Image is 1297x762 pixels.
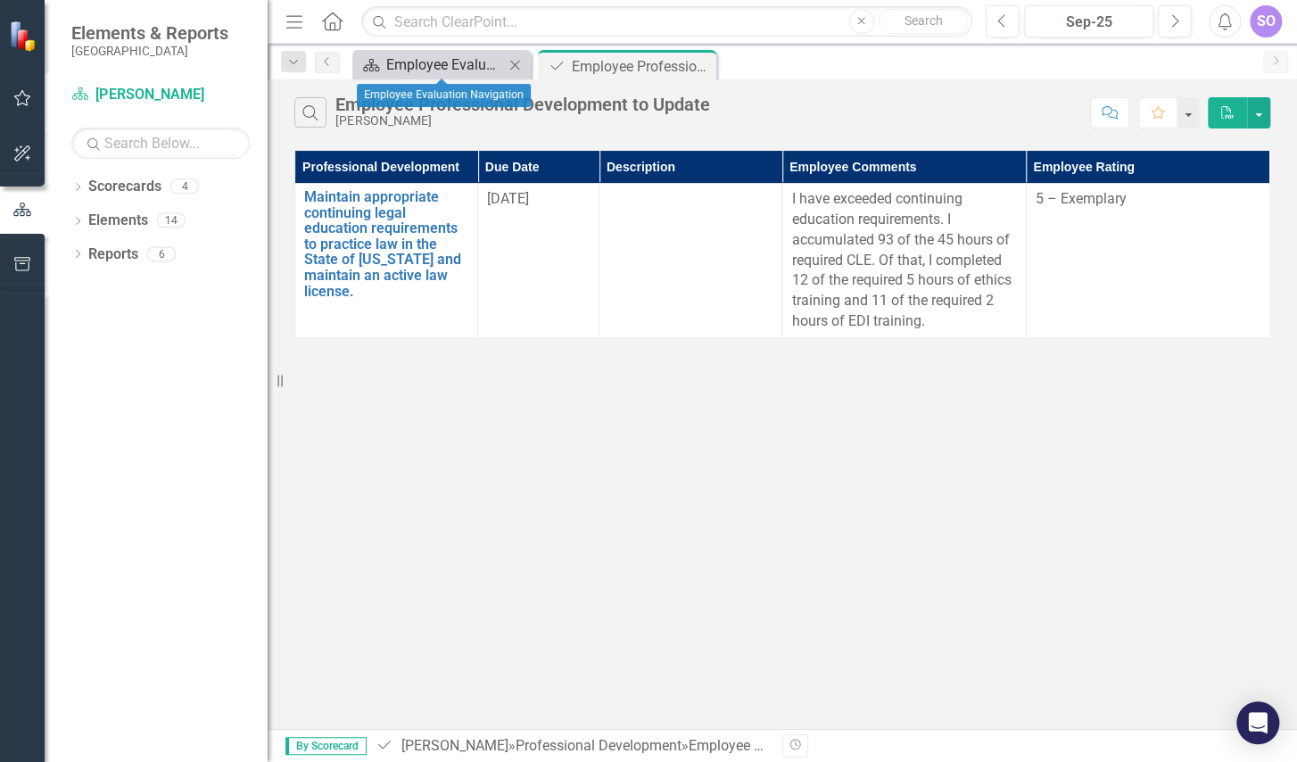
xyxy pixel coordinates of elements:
span: Elements & Reports [71,22,228,44]
input: Search ClearPoint... [361,6,972,37]
div: Employee Evaluation Navigation [386,54,504,76]
a: Elements [88,211,148,231]
button: Sep-25 [1024,5,1153,37]
p: I have exceeded continuing education requirements. I accumulated 93 of the 45 hours of required C... [791,189,1016,332]
img: ClearPoint Strategy [9,21,40,52]
div: Open Intercom Messenger [1236,701,1279,744]
div: » » [376,736,769,757]
a: [PERSON_NAME] [401,737,508,754]
div: 14 [157,213,186,228]
div: Employee Professional Development to Update [572,55,712,78]
a: [PERSON_NAME] [71,85,250,105]
td: Double-Click to Edit [782,184,1026,338]
div: 6 [147,246,176,261]
td: Double-Click to Edit Right Click for Context Menu [295,184,478,338]
button: SO [1250,5,1282,37]
td: Double-Click to Edit [599,184,782,338]
a: Maintain appropriate continuing legal education requirements to practice law in the State of [US_... [304,189,468,299]
a: Professional Development [515,737,681,754]
a: Employee Evaluation Navigation [357,54,504,76]
div: 4 [170,179,199,195]
input: Search Below... [71,128,250,159]
div: Employee Professional Development to Update [335,95,709,114]
span: By Scorecard [285,737,367,755]
div: Employee Professional Development to Update [688,737,983,754]
a: Reports [88,244,138,265]
div: Employee Evaluation Navigation [357,84,531,107]
span: Search [904,13,942,28]
div: [PERSON_NAME] [335,114,709,128]
small: [GEOGRAPHIC_DATA] [71,44,228,58]
span: 5 – Exemplary [1036,190,1127,207]
td: Double-Click to Edit [1026,184,1269,338]
a: Scorecards [88,177,161,197]
span: [DATE] [487,190,529,207]
button: Search [879,9,968,34]
div: Sep-25 [1030,12,1147,33]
